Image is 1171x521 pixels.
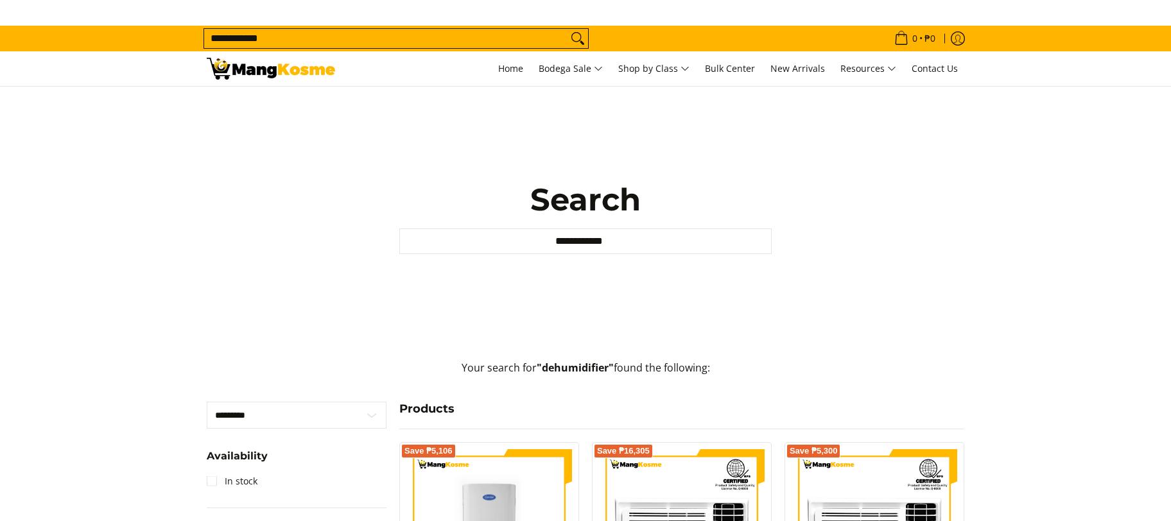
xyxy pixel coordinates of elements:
[910,34,919,43] span: 0
[885,26,945,51] a: Cart
[348,51,964,86] nav: Main Menu
[705,62,755,74] span: Bulk Center
[532,51,609,86] a: Bodega Sale
[404,447,453,455] span: Save ₱5,106
[537,361,614,375] strong: "dehumidifier"
[207,451,268,471] summary: Open
[905,51,964,86] a: Contact Us
[912,62,958,74] span: Contact Us
[539,61,603,77] span: Bodega Sale
[207,58,335,80] img: Search: 6 results found for &quot;dehumidifier&quot; | Mang Kosme
[945,26,971,51] a: Log in
[207,451,268,461] span: Availability
[200,26,971,51] ul: Customer Navigation
[498,62,523,74] span: Home
[399,402,964,416] h4: Products
[399,180,772,219] h1: Search
[597,447,650,455] span: Save ₱16,305
[698,51,761,86] a: Bulk Center
[568,29,588,48] button: Search
[923,34,937,43] span: ₱0
[764,51,831,86] a: New Arrivals
[770,62,825,74] span: New Arrivals
[834,51,903,86] a: Resources
[840,61,896,77] span: Resources
[618,61,690,77] span: Shop by Class
[890,31,939,46] span: •
[790,447,838,455] span: Save ₱5,300
[612,51,696,86] a: Shop by Class
[207,360,964,389] p: Your search for found the following:
[492,51,530,86] a: Home
[207,471,257,491] a: In stock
